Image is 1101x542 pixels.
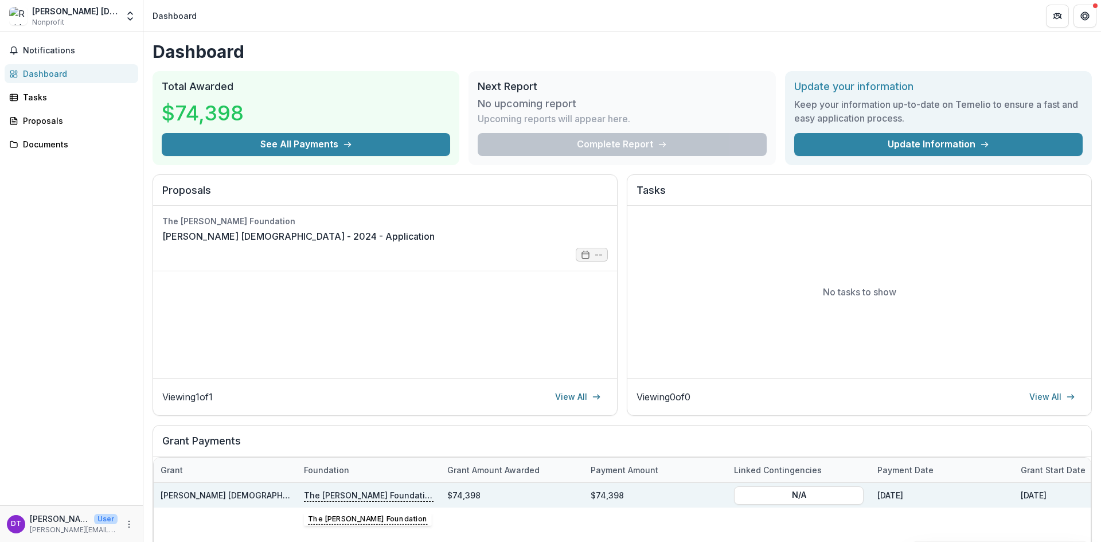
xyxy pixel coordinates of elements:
[5,41,138,60] button: Notifications
[32,17,64,28] span: Nonprofit
[23,91,129,103] div: Tasks
[122,517,136,531] button: More
[5,64,138,83] a: Dashboard
[440,483,584,508] div: $74,398
[161,490,400,500] a: [PERSON_NAME] [DEMOGRAPHIC_DATA] - 2024 - Application
[23,46,134,56] span: Notifications
[870,464,940,476] div: Payment date
[30,525,118,535] p: [PERSON_NAME][EMAIL_ADDRESS][DOMAIN_NAME]
[162,229,435,243] a: [PERSON_NAME] [DEMOGRAPHIC_DATA] - 2024 - Application
[297,458,440,482] div: Foundation
[154,464,190,476] div: Grant
[154,458,297,482] div: Grant
[637,184,1082,206] h2: Tasks
[148,7,201,24] nav: breadcrumb
[440,458,584,482] div: Grant amount awarded
[637,390,690,404] p: Viewing 0 of 0
[162,390,213,404] p: Viewing 1 of 1
[1014,464,1092,476] div: Grant start date
[153,41,1092,62] h1: Dashboard
[478,98,576,110] h3: No upcoming report
[478,112,630,126] p: Upcoming reports will appear here.
[23,68,129,80] div: Dashboard
[30,513,89,525] p: [PERSON_NAME]
[584,458,727,482] div: Payment Amount
[794,98,1083,125] h3: Keep your information up-to-date on Temelio to ensure a fast and easy application process.
[162,184,608,206] h2: Proposals
[94,514,118,524] p: User
[11,520,21,528] div: Doug Terpening
[794,80,1083,93] h2: Update your information
[1046,5,1069,28] button: Partners
[584,483,727,508] div: $74,398
[304,489,434,501] p: The [PERSON_NAME] Foundation
[162,80,450,93] h2: Total Awarded
[727,464,829,476] div: Linked Contingencies
[122,5,138,28] button: Open entity switcher
[734,486,864,504] button: N/A
[478,80,766,93] h2: Next Report
[162,133,450,156] button: See All Payments
[23,138,129,150] div: Documents
[5,111,138,130] a: Proposals
[162,435,1082,457] h2: Grant Payments
[794,133,1083,156] a: Update Information
[870,458,1014,482] div: Payment date
[727,458,870,482] div: Linked Contingencies
[5,88,138,107] a: Tasks
[23,115,129,127] div: Proposals
[153,10,197,22] div: Dashboard
[823,285,896,299] p: No tasks to show
[9,7,28,25] img: Reid Saunders Evangelistic Association
[584,464,665,476] div: Payment Amount
[297,464,356,476] div: Foundation
[1073,5,1096,28] button: Get Help
[5,135,138,154] a: Documents
[162,98,248,128] h3: $74,398
[870,483,1014,508] div: [DATE]
[548,388,608,406] a: View All
[32,5,118,17] div: [PERSON_NAME] [DEMOGRAPHIC_DATA]
[440,464,546,476] div: Grant amount awarded
[1022,388,1082,406] a: View All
